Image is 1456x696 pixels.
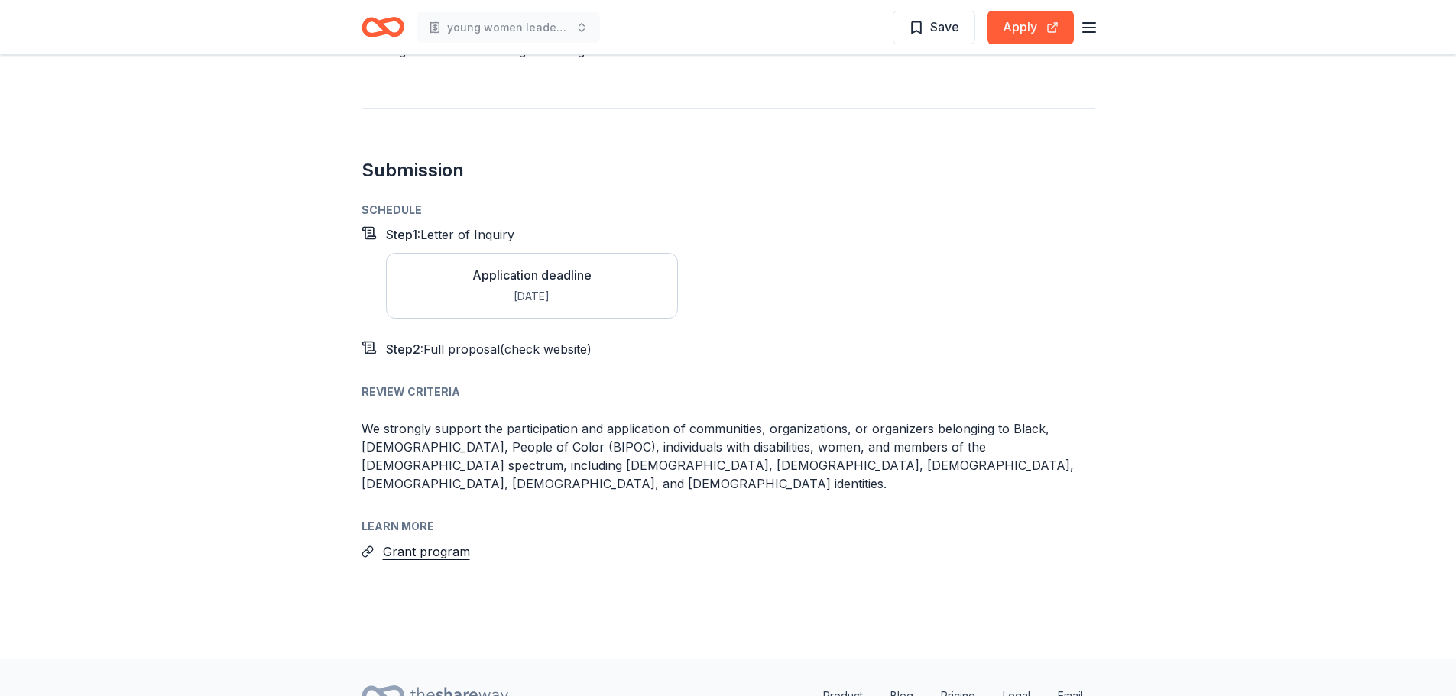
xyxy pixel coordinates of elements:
[417,12,600,43] button: young women leadership training and education support
[362,201,1095,219] div: Schedule
[447,18,569,37] span: young women leadership training and education support
[987,11,1074,44] button: Apply
[893,11,975,44] button: Save
[383,542,470,562] button: Grant program
[472,266,592,284] div: Application deadline
[362,9,404,45] a: Home
[386,342,423,357] span: Step 2 :
[362,383,1095,401] div: Review Criteria
[472,287,592,306] div: [DATE]
[362,517,1095,536] div: Learn more
[420,227,514,242] span: Letter of Inquiry
[930,17,959,37] span: Save
[423,342,592,357] span: Full proposal (check website)
[386,227,420,242] span: Step 1 :
[362,419,1095,493] p: We strongly support the participation and application of communities, organizations, or organizer...
[362,158,1095,183] h2: Submission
